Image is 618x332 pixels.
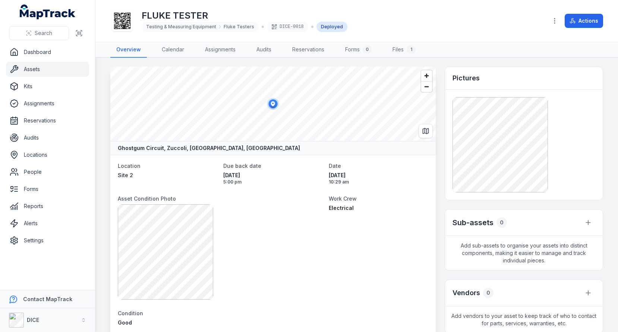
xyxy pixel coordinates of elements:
[339,42,378,58] a: Forms0
[453,73,480,83] h3: Pictures
[421,70,432,81] button: Zoom in
[6,62,89,77] a: Assets
[20,4,76,19] a: MapTrack
[483,288,494,298] div: 0
[223,179,323,185] span: 5:00 pm
[6,130,89,145] a: Audits
[199,42,242,58] a: Assignments
[118,163,141,169] span: Location
[6,147,89,162] a: Locations
[565,14,603,28] button: Actions
[453,217,494,228] h2: Sub-assets
[496,217,507,228] div: 0
[6,182,89,197] a: Forms
[118,172,217,179] a: Site 2
[35,29,52,37] span: Search
[118,172,133,178] span: Site 2
[118,310,143,316] span: Condition
[156,42,190,58] a: Calendar
[407,45,416,54] div: 1
[110,67,436,141] canvas: Map
[23,296,72,302] strong: Contact MapTrack
[6,199,89,214] a: Reports
[118,195,176,202] span: Asset Condition Photo
[146,24,216,30] span: Testing & Measuring Equipment
[421,81,432,92] button: Zoom out
[329,205,354,211] span: Electrical
[27,317,39,323] strong: DICE
[445,236,603,270] span: Add sub-assets to organise your assets into distinct components, making it easier to manage and t...
[223,172,323,185] time: 12/09/2025, 5:00:00 pm
[387,42,422,58] a: Files1
[329,172,428,179] span: [DATE]
[329,172,428,185] time: 09/09/2025, 10:29:34 am
[118,144,300,152] strong: Ghostgum Circuit, Zuccoli, [GEOGRAPHIC_DATA], [GEOGRAPHIC_DATA]
[6,165,89,179] a: People
[419,124,433,138] button: Switch to Map View
[6,45,89,60] a: Dashboard
[267,22,308,32] div: DICE-0018
[316,22,347,32] div: Deployed
[453,288,480,298] h3: Vendors
[6,96,89,111] a: Assignments
[118,319,132,326] span: Good
[6,79,89,94] a: Kits
[223,163,261,169] span: Due back date
[363,45,372,54] div: 0
[223,172,323,179] span: [DATE]
[329,179,428,185] span: 10:29 am
[224,24,254,30] span: Fluke Testers
[329,195,357,202] span: Work Crew
[142,10,347,22] h1: FLUKE TESTER
[329,163,341,169] span: Date
[6,216,89,231] a: Alerts
[9,26,69,40] button: Search
[110,42,147,58] a: Overview
[286,42,330,58] a: Reservations
[250,42,277,58] a: Audits
[6,113,89,128] a: Reservations
[6,233,89,248] a: Settings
